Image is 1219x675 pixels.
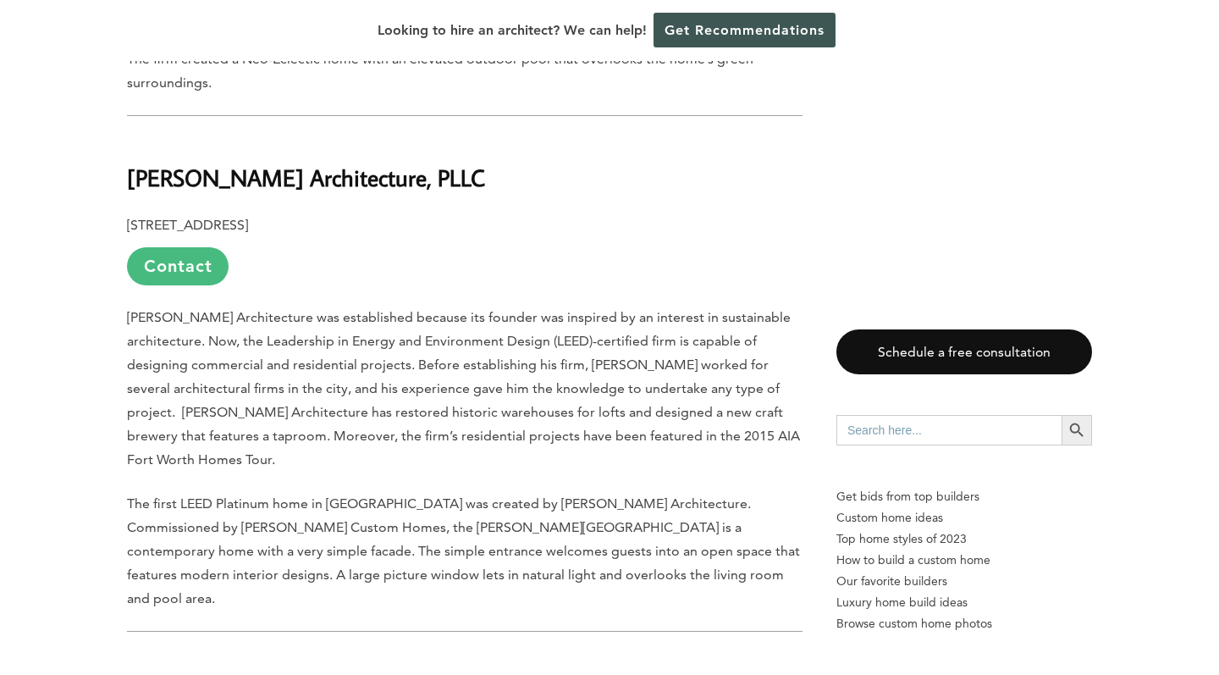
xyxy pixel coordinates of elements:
a: Our favorite builders [836,571,1092,592]
iframe: Drift Widget Chat Controller [894,553,1199,655]
input: Search here... [836,415,1062,445]
a: How to build a custom home [836,550,1092,571]
a: Custom home ideas [836,507,1092,528]
b: [STREET_ADDRESS] [127,217,248,233]
a: Top home styles of 2023 [836,528,1092,550]
a: Browse custom home photos [836,613,1092,634]
a: Get Recommendations [654,13,836,47]
p: Get bids from top builders [836,486,1092,507]
span: The first LEED Platinum home in [GEOGRAPHIC_DATA] was created by [PERSON_NAME] Architecture. Comm... [127,495,800,606]
span: [PERSON_NAME] Architecture was established because its founder was inspired by an interest in sus... [127,309,800,468]
b: [PERSON_NAME] Architecture, PLLC [127,163,485,192]
a: Luxury home build ideas [836,592,1092,613]
svg: Search [1067,421,1086,440]
a: Schedule a free consultation [836,329,1092,374]
a: Contact [127,247,229,285]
